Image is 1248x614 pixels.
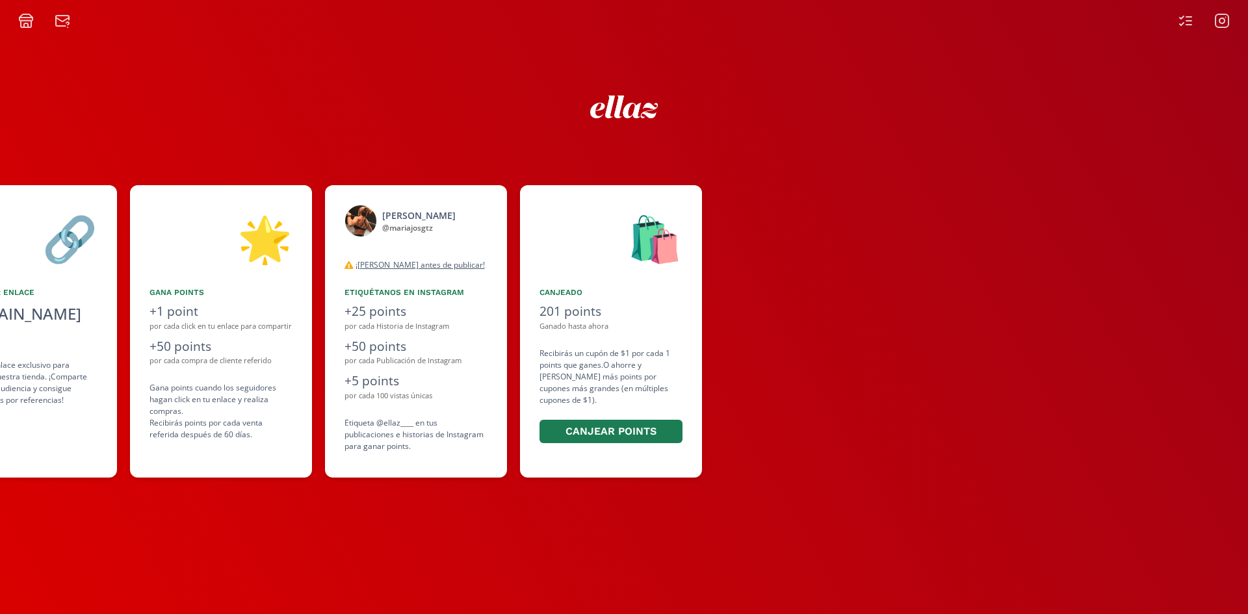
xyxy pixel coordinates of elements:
div: +1 point [149,302,292,321]
div: Canjeado [539,287,682,298]
div: 🛍️ [539,205,682,271]
div: @ mariajosgtz [382,222,456,234]
div: por cada Historia de Instagram [344,321,487,332]
div: Etiqueta @ellaz____ en tus publicaciones e historias de Instagram para ganar points. [344,417,487,452]
div: por cada compra de cliente referido [149,355,292,366]
div: +5 points [344,372,487,390]
button: Canjear points [539,420,682,444]
div: por cada click en tu enlace para compartir [149,321,292,332]
div: Gana points cuando los seguidores hagan click en tu enlace y realiza compras . Recibirás points p... [149,382,292,441]
div: +50 points [149,337,292,356]
div: [PERSON_NAME] [382,209,456,222]
div: Recibirás un cupón de $1 por cada 1 points que ganes. O ahorre y [PERSON_NAME] más points por cup... [539,348,682,446]
div: 🌟 [149,205,292,271]
div: por cada Publicación de Instagram [344,355,487,366]
div: Gana points [149,287,292,298]
img: 525050199_18512760718046805_4512899896718383322_n.jpg [344,205,377,237]
u: ¡[PERSON_NAME] antes de publicar! [356,259,485,270]
div: +25 points [344,302,487,321]
div: +50 points [344,337,487,356]
img: ew9eVGDHp6dD [590,96,658,118]
div: 201 points [539,302,682,321]
div: Etiquétanos en Instagram [344,287,487,298]
div: Ganado hasta ahora [539,321,682,332]
div: por cada 100 vistas únicas [344,390,487,402]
